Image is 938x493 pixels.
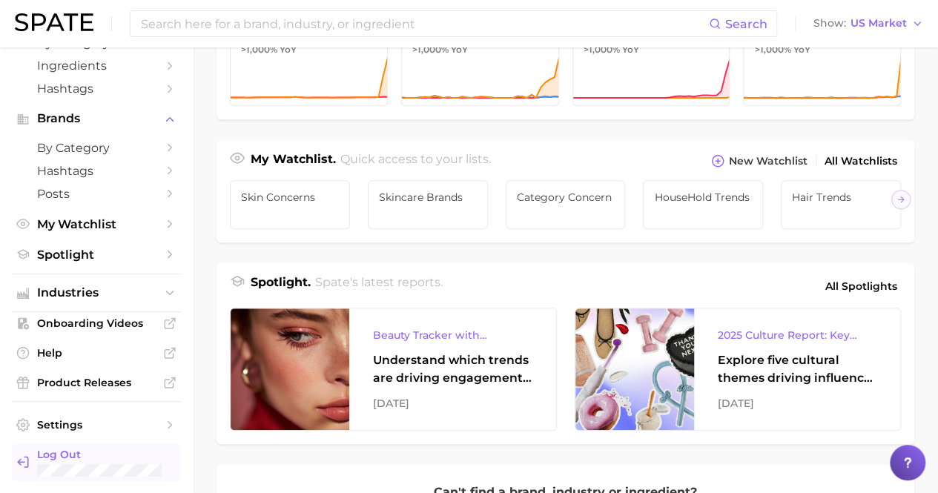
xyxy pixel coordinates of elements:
[37,286,156,300] span: Industries
[12,312,181,334] a: Onboarding Videos
[12,77,181,100] a: Hashtags
[891,190,911,209] button: Scroll Right
[37,187,156,201] span: Posts
[37,141,156,155] span: by Category
[825,155,897,168] span: All Watchlists
[139,11,709,36] input: Search here for a brand, industry, or ingredient
[718,326,877,344] div: 2025 Culture Report: Key Themes That Are Shaping Consumer Demand
[793,44,810,56] span: YoY
[37,448,169,461] span: Log Out
[15,13,93,31] img: SPATE
[37,346,156,360] span: Help
[718,351,877,387] div: Explore five cultural themes driving influence across beauty, food, and pop culture.
[851,19,907,27] span: US Market
[781,180,901,229] a: Hair Trends
[37,376,156,389] span: Product Releases
[251,274,311,299] h1: Spotlight.
[12,414,181,436] a: Settings
[517,191,615,203] span: Category Concern
[241,44,277,55] span: >1,000%
[725,17,767,31] span: Search
[373,394,532,412] div: [DATE]
[575,308,902,431] a: 2025 Culture Report: Key Themes That Are Shaping Consumer DemandExplore five cultural themes driv...
[707,150,811,171] button: New Watchlist
[12,136,181,159] a: by Category
[315,274,443,299] h2: Spate's latest reports.
[754,44,790,55] span: >1,000%
[37,82,156,96] span: Hashtags
[506,180,626,229] a: Category Concern
[230,308,557,431] a: Beauty Tracker with Popularity IndexUnderstand which trends are driving engagement across platfor...
[340,150,491,171] h2: Quick access to your lists.
[572,14,730,106] a: airycute>1,000% YoY
[718,394,877,412] div: [DATE]
[379,191,477,203] span: Skincare brands
[37,317,156,330] span: Onboarding Videos
[743,14,901,106] a: herstyler>1,000% YoY
[622,44,639,56] span: YoY
[37,248,156,262] span: Spotlight
[37,112,156,125] span: Brands
[451,44,468,56] span: YoY
[12,282,181,304] button: Industries
[654,191,752,203] span: HouseHold trends
[12,243,181,266] a: Spotlight
[12,182,181,205] a: Posts
[12,342,181,364] a: Help
[813,19,846,27] span: Show
[643,180,763,229] a: HouseHold trends
[821,151,901,171] a: All Watchlists
[37,164,156,178] span: Hashtags
[12,371,181,394] a: Product Releases
[37,59,156,73] span: Ingredients
[810,14,927,33] button: ShowUS Market
[12,54,181,77] a: Ingredients
[12,213,181,236] a: My Watchlist
[825,277,897,295] span: All Spotlights
[412,44,449,55] span: >1,000%
[230,180,350,229] a: Skin Concerns
[37,217,156,231] span: My Watchlist
[373,326,532,344] div: Beauty Tracker with Popularity Index
[12,443,181,481] a: Log out. Currently logged in with e-mail shari@pioneerinno.com.
[822,274,901,299] a: All Spotlights
[792,191,890,203] span: Hair Trends
[12,159,181,182] a: Hashtags
[584,44,620,55] span: >1,000%
[280,44,297,56] span: YoY
[241,191,339,203] span: Skin Concerns
[368,180,488,229] a: Skincare brands
[230,14,388,106] a: emina cosmetics>1,000% YoY
[251,150,336,171] h1: My Watchlist.
[37,418,156,431] span: Settings
[12,107,181,130] button: Brands
[373,351,532,387] div: Understand which trends are driving engagement across platforms in the skin, hair, makeup, and fr...
[729,155,807,168] span: New Watchlist
[401,14,559,106] a: salon care>1,000% YoY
